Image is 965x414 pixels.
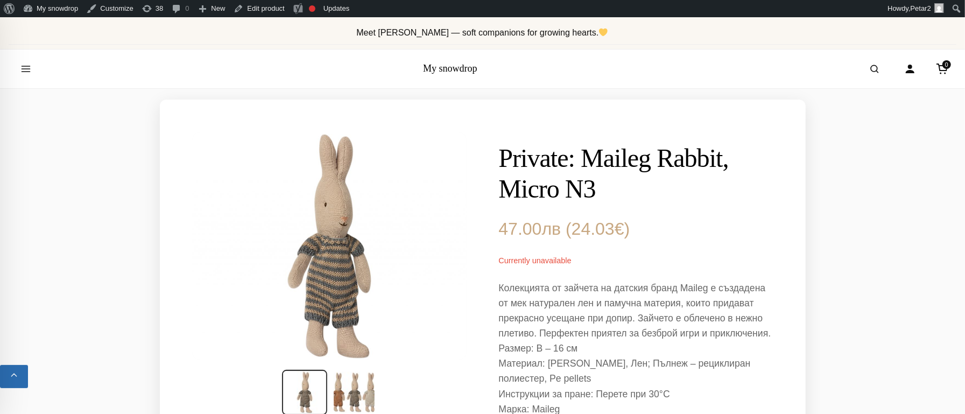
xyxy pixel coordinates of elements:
a: Account [898,57,922,81]
span: ( ) [566,219,630,238]
span: Meet [PERSON_NAME] — soft companions for growing hearts. [356,28,608,37]
img: Private: Maileg Rabbit, Micro N3 - Product Image [189,129,469,362]
span: 24.03 [572,219,624,238]
img: Private: Maileg Rabbit, Micro N3 - Gallery Image [333,371,376,414]
span: Currently unavailable [499,256,572,265]
p: Размер: В – 16 см [499,341,773,356]
img: 💛 [599,28,608,37]
h1: Private: Maileg Rabbit, Micro N3 [499,143,773,205]
div: Focus keyphrase not set [309,5,315,12]
button: Open search [860,54,890,84]
a: Cart [931,57,954,81]
span: Petar2 [911,4,931,12]
span: 47.00 [499,219,561,238]
a: My snowdrop [423,63,477,74]
p: Инструкции за пране: Перете при 30°C [499,387,773,402]
button: Open menu [11,54,41,84]
p: Материал: [PERSON_NAME], Лен; Пълнеж – рециклиран полиестер, Pe pellets [499,356,773,386]
div: Announcement [9,22,956,45]
span: лв [542,219,561,238]
span: 0 [942,60,951,69]
p: Колекцията от зайчета на датския бранд Maileg е създадена от мек натурален лен и памучна материя,... [499,280,773,341]
span: € [615,219,624,238]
